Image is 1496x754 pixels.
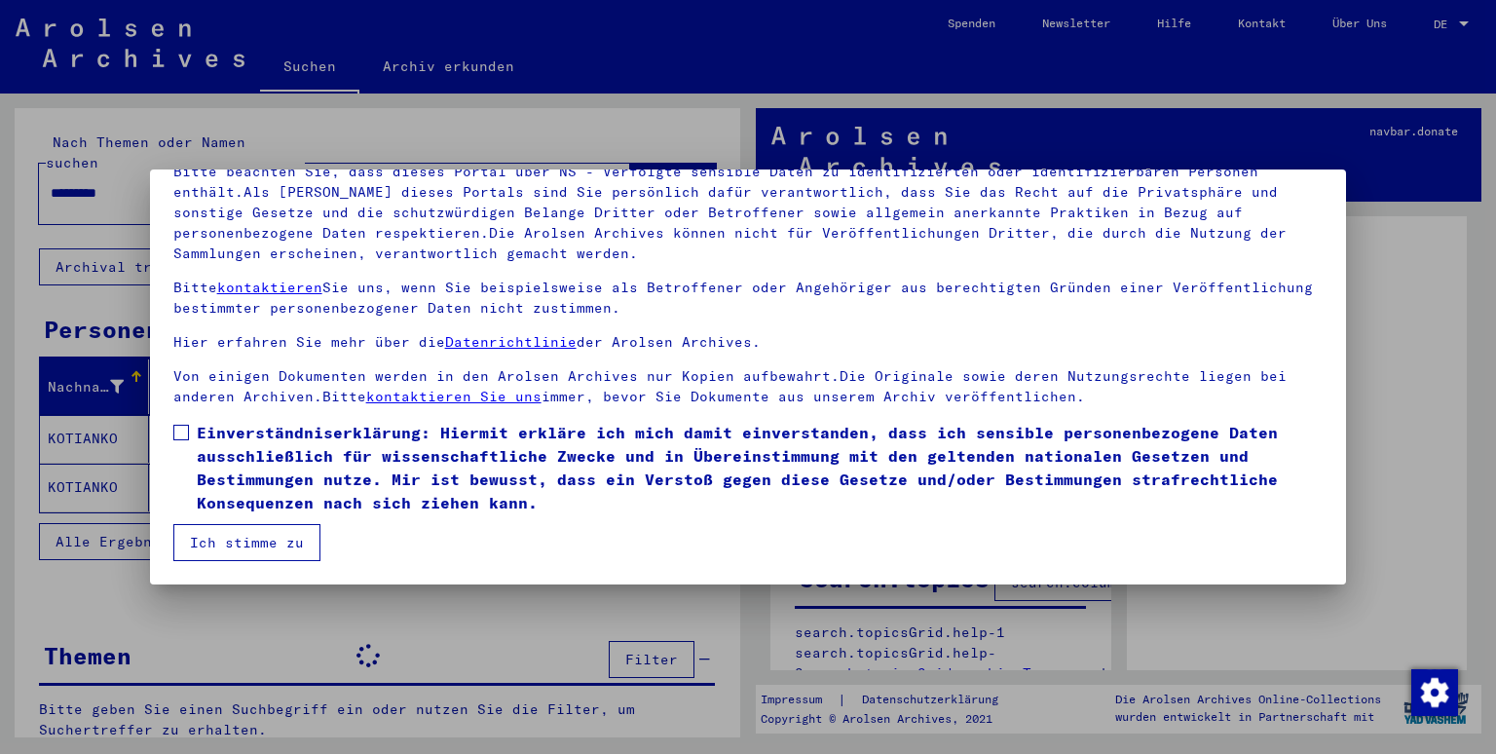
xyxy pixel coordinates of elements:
p: Bitte Sie uns, wenn Sie beispielsweise als Betroffener oder Angehöriger aus berechtigten Gründen ... [173,278,1324,319]
button: Ich stimme zu [173,524,320,561]
p: Von einigen Dokumenten werden in den Arolsen Archives nur Kopien aufbewahrt.Die Originale sowie d... [173,366,1324,407]
a: kontaktieren Sie uns [366,388,542,405]
a: kontaktieren [217,279,322,296]
img: Zustimmung ändern [1411,669,1458,716]
p: Bitte beachten Sie, dass dieses Portal über NS - Verfolgte sensible Daten zu identifizierten oder... [173,162,1324,264]
span: Einverständniserklärung: Hiermit erkläre ich mich damit einverstanden, dass ich sensible personen... [197,421,1324,514]
a: Datenrichtlinie [445,333,577,351]
p: Hier erfahren Sie mehr über die der Arolsen Archives. [173,332,1324,353]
